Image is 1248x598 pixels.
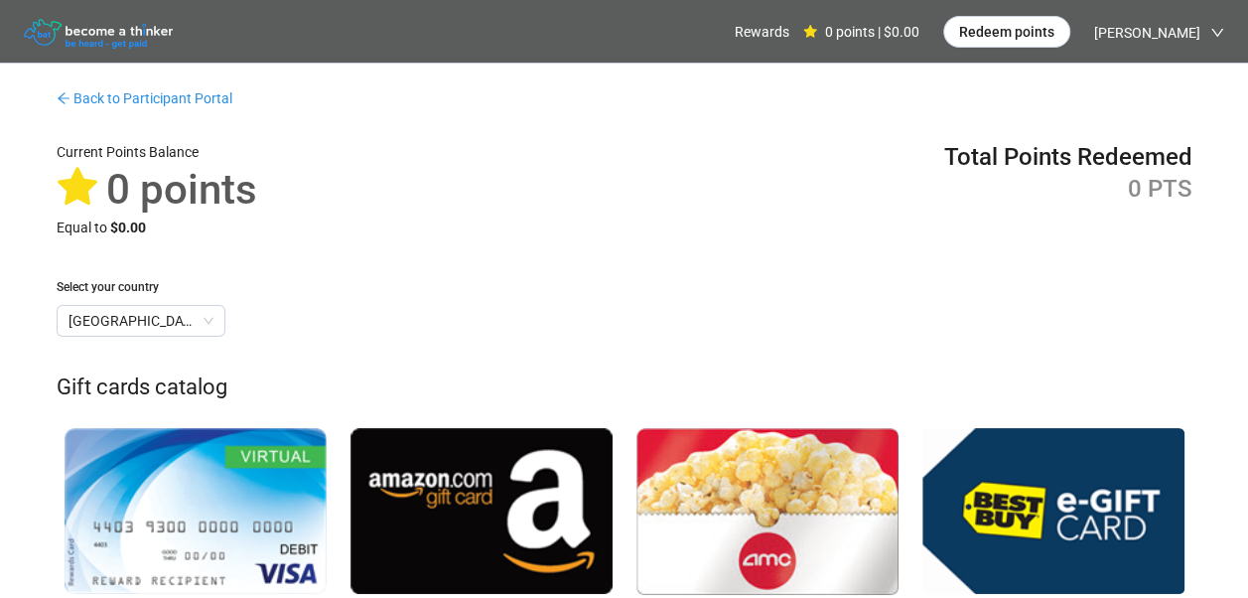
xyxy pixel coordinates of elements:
[57,91,70,105] span: arrow-left
[69,306,213,336] span: United States
[57,167,98,209] span: star
[57,141,257,163] div: Current Points Balance
[636,428,899,595] img: AMC Theatres eGift Card
[1094,1,1200,65] span: [PERSON_NAME]
[57,217,257,238] div: Equal to
[65,428,327,593] img: Virtual Visa® Reward (United States) - 6-Month, 90 Days to Redeem
[57,371,1192,405] div: Gift cards catalog
[943,16,1070,48] button: Redeem points
[106,165,257,214] span: 0 points
[959,21,1054,43] span: Redeem points
[944,141,1192,173] div: Total Points Redeemed
[350,428,613,593] img: Amazon.com eGift Card
[1210,26,1224,40] span: down
[944,173,1192,205] div: 0 PTS
[110,220,146,235] strong: $0.00
[57,278,1192,297] div: Select your country
[803,25,817,39] span: star
[922,428,1184,593] img: Best Buy eGift Card
[57,90,232,106] a: arrow-left Back to Participant Portal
